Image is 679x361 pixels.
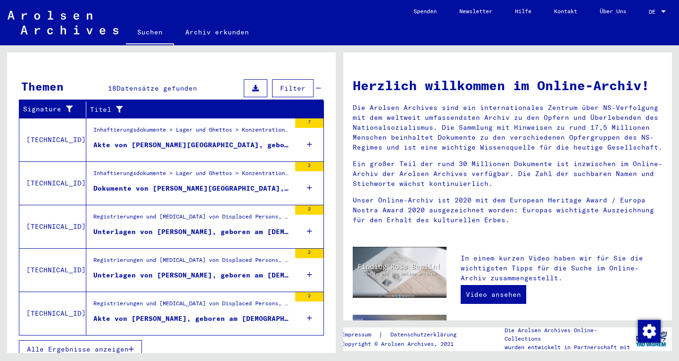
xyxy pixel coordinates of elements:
[19,248,86,292] td: [TECHNICAL_ID]
[353,76,662,95] h1: Herzlich willkommen im Online-Archiv!
[649,8,659,15] span: DE
[638,319,660,342] div: Zustimmung ändern
[23,104,74,114] div: Signature
[19,340,142,358] button: Alle Ergebnisse anzeigen
[93,212,290,226] div: Registrierungen und [MEDICAL_DATA] von Displaced Persons, Kindern und Vermissten > Unterstützungs...
[353,103,662,152] p: Die Arolsen Archives sind ein internationales Zentrum über NS-Verfolgung mit dem weltweit umfasse...
[461,285,526,304] a: Video ansehen
[93,126,290,139] div: Inhaftierungsdokumente > Lager und Ghettos > Konzentrationslager [GEOGRAPHIC_DATA] > Individuelle...
[23,102,86,117] div: Signature
[93,299,290,312] div: Registrierungen und [MEDICAL_DATA] von Displaced Persons, Kindern und Vermissten > Unterstützungs...
[341,340,468,348] p: Copyright © Arolsen Archives, 2021
[93,140,290,150] div: Akte von [PERSON_NAME][GEOGRAPHIC_DATA], geboren am [DEMOGRAPHIC_DATA]
[8,11,118,34] img: Arolsen_neg.svg
[295,249,323,258] div: 2
[27,345,129,353] span: Alle Ergebnisse anzeigen
[638,320,661,343] img: Zustimmung ändern
[505,326,631,343] p: Die Arolsen Archives Online-Collections
[19,292,86,335] td: [TECHNICAL_ID]
[19,205,86,248] td: [TECHNICAL_ID]
[353,247,447,298] img: video.jpg
[93,184,290,193] div: Dokumente von [PERSON_NAME][GEOGRAPHIC_DATA], geboren am [DEMOGRAPHIC_DATA]
[383,330,468,340] a: Datenschutzerklärung
[353,159,662,189] p: Ein großer Teil der rund 30 Millionen Dokumente ist inzwischen im Online-Archiv der Arolsen Archi...
[341,330,379,340] a: Impressum
[126,21,174,45] a: Suchen
[295,292,323,302] div: 2
[272,79,314,97] button: Filter
[341,330,468,340] div: |
[280,84,306,92] span: Filter
[90,105,300,115] div: Titel
[353,195,662,225] p: Unser Online-Archiv ist 2020 mit dem European Heritage Award / Europa Nostra Award 2020 ausgezeic...
[634,327,669,351] img: yv_logo.png
[174,21,260,43] a: Archiv erkunden
[93,314,290,324] div: Akte von [PERSON_NAME], geboren am [DEMOGRAPHIC_DATA], geboren in [GEOGRAPHIC_DATA]
[461,253,662,283] p: In einem kurzen Video haben wir für Sie die wichtigsten Tipps für die Suche im Online-Archiv zusa...
[505,343,631,352] p: wurden entwickelt in Partnerschaft mit
[93,227,290,237] div: Unterlagen von [PERSON_NAME], geboren am [DEMOGRAPHIC_DATA], geboren in [GEOGRAPHIC_DATA] und von...
[93,256,290,269] div: Registrierungen und [MEDICAL_DATA] von Displaced Persons, Kindern und Vermissten > Unterstützungs...
[90,102,312,117] div: Titel
[93,270,290,280] div: Unterlagen von [PERSON_NAME], geboren am [DEMOGRAPHIC_DATA], geboren in [GEOGRAPHIC_DATA] und von...
[93,169,290,182] div: Inhaftierungsdokumente > Lager und Ghettos > Konzentrationslager [GEOGRAPHIC_DATA] > Individuelle...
